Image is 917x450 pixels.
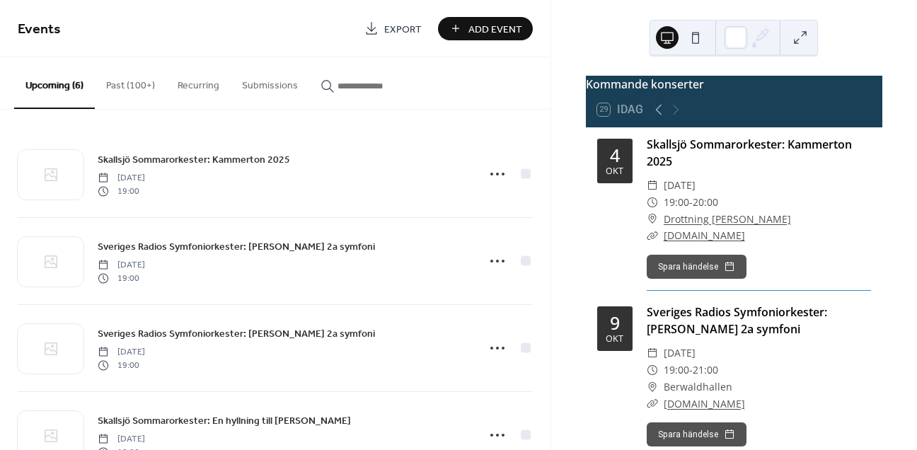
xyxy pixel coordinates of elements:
div: Kommande konserter [586,76,882,93]
span: 19:00 [664,362,689,379]
span: Events [18,16,61,43]
a: Export [354,17,432,40]
div: 9 [610,314,620,332]
span: Export [384,22,422,37]
div: ​ [647,211,658,228]
span: - [689,362,693,379]
a: Sveriges Radios Symfoniorkester: [PERSON_NAME] 2a symfoni [647,304,827,337]
div: okt [606,335,623,344]
span: 19:00 [98,359,145,371]
button: Upcoming (6) [14,57,95,109]
a: Drottning [PERSON_NAME] [664,211,791,228]
span: - [689,194,693,211]
div: ​ [647,362,658,379]
span: [DATE] [98,172,145,185]
span: Sveriges Radios Symfoniorkester: [PERSON_NAME] 2a symfoni [98,240,375,255]
span: 19:00 [664,194,689,211]
span: [DATE] [98,433,145,446]
button: Add Event [438,17,533,40]
span: 19:00 [98,185,145,197]
div: ​ [647,379,658,396]
span: [DATE] [98,346,145,359]
a: Sveriges Radios Symfoniorkester: [PERSON_NAME] 2a symfoni [98,325,375,342]
span: 20:00 [693,194,718,211]
div: 4 [610,146,620,164]
div: ​ [647,345,658,362]
div: ​ [647,396,658,412]
button: Recurring [166,57,231,108]
span: Sveriges Radios Symfoniorkester: [PERSON_NAME] 2a symfoni [98,327,375,342]
a: Skallsjö Sommarorkester: Kammerton 2025 [647,137,852,169]
span: [DATE] [664,177,696,194]
span: 19:00 [98,272,145,284]
span: Skallsjö Sommarorkester: Kammerton 2025 [98,153,290,168]
span: 21:00 [693,362,718,379]
div: ​ [647,177,658,194]
span: Add Event [468,22,522,37]
div: okt [606,167,623,176]
div: ​ [647,194,658,211]
span: [DATE] [98,259,145,272]
a: [DOMAIN_NAME] [664,397,745,410]
a: [DOMAIN_NAME] [664,229,745,242]
button: Past (100+) [95,57,166,108]
div: ​ [647,227,658,244]
a: Skallsjö Sommarorkester: Kammerton 2025 [98,151,290,168]
button: Spara händelse [647,255,746,279]
span: Berwaldhallen [664,379,732,396]
button: Submissions [231,57,309,108]
button: Spara händelse [647,422,746,446]
a: Sveriges Radios Symfoniorkester: [PERSON_NAME] 2a symfoni [98,238,375,255]
a: Skallsjö Sommarorkester: En hyllning till [PERSON_NAME] [98,412,351,429]
span: [DATE] [664,345,696,362]
span: Skallsjö Sommarorkester: En hyllning till [PERSON_NAME] [98,414,351,429]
